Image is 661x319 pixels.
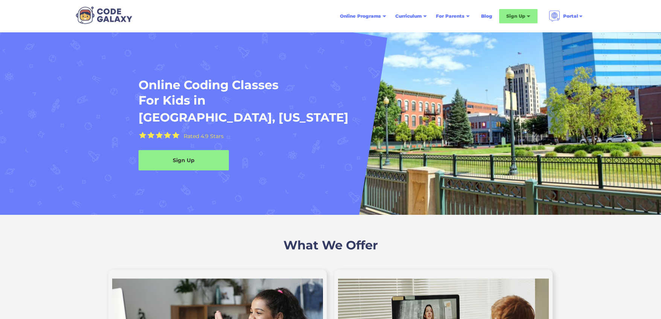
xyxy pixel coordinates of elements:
[139,156,229,164] div: Sign Up
[499,9,538,23] div: Sign Up
[506,12,525,20] div: Sign Up
[395,12,422,20] div: Curriculum
[477,9,497,23] a: Blog
[436,12,465,20] div: For Parents
[172,132,180,139] img: Yellow Star - the Code Galaxy
[155,132,163,139] img: Yellow Star - the Code Galaxy
[431,9,474,23] div: For Parents
[391,9,431,23] div: Curriculum
[139,150,229,170] a: Sign Up
[147,132,155,139] img: Yellow Star - the Code Galaxy
[164,132,171,139] img: Yellow Star - the Code Galaxy
[139,132,146,139] img: Yellow Star - the Code Galaxy
[184,134,224,139] div: Rated 4.9 Stars
[563,12,578,20] div: Portal
[335,9,391,23] div: Online Programs
[340,12,381,20] div: Online Programs
[139,77,464,108] h1: Online Coding Classes For Kids in
[139,110,349,125] h1: [GEOGRAPHIC_DATA], [US_STATE]
[544,8,588,25] div: Portal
